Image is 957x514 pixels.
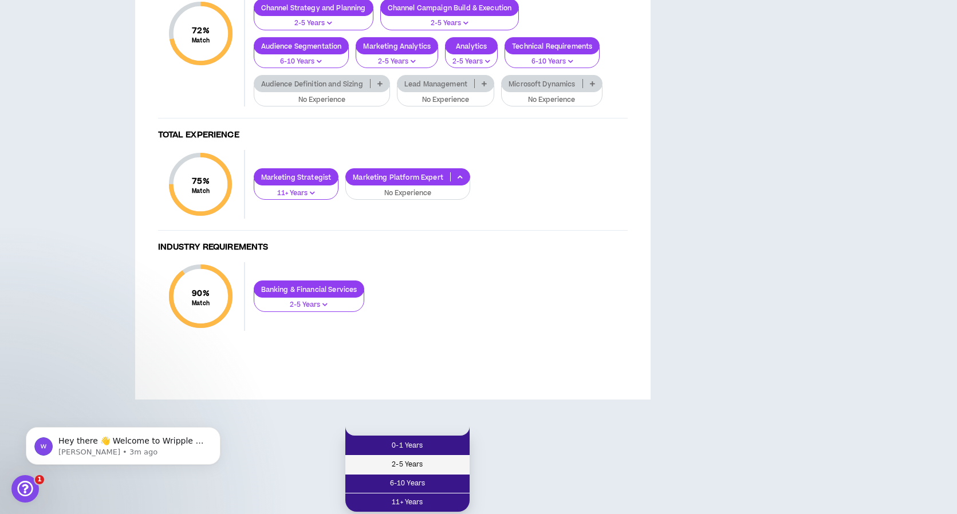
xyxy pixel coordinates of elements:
[53,322,176,345] button: Send us a message
[397,85,494,107] button: No Experience
[505,47,600,69] button: 6-10 Years
[352,477,463,490] span: 6-10 Years
[254,3,373,12] p: Channel Strategy and Planning
[254,285,364,294] p: Banking & Financial Services
[192,37,210,45] small: Match
[363,57,431,67] p: 2-5 Years
[397,80,474,88] p: Lead Management
[388,18,512,29] p: 2-5 Years
[41,50,107,62] div: [PERSON_NAME]
[446,42,497,50] p: Analytics
[261,188,332,199] p: 11+ Years
[13,39,36,62] img: Profile image for Morgan
[345,179,470,200] button: No Experience
[254,47,349,69] button: 6-10 Years
[13,81,36,104] img: Profile image for Morgan
[501,85,602,107] button: No Experience
[452,57,490,67] p: 2-5 Years
[192,25,210,37] span: 72 %
[261,300,357,310] p: 2-5 Years
[509,95,595,105] p: No Experience
[182,386,200,394] span: Help
[352,440,463,452] span: 0-1 Years
[404,95,487,105] p: No Experience
[158,130,628,141] h4: Total Experience
[356,42,438,50] p: Marketing Analytics
[381,3,519,12] p: Channel Campaign Build & Execution
[41,82,510,91] span: Hey there 👋 Welcome to Wripple 🙌 Take a look around! If you have any questions, just reply to thi...
[380,9,519,30] button: 2-5 Years
[85,5,147,24] h1: Messages
[192,299,210,307] small: Match
[192,287,210,299] span: 90 %
[512,57,592,67] p: 6-10 Years
[505,42,599,50] p: Technical Requirements
[26,386,50,394] span: Home
[352,496,463,509] span: 11+ Years
[352,458,463,471] span: 2-5 Years
[502,80,582,88] p: Microsoft Dynamics
[254,42,349,50] p: Audience Segmentation
[9,403,238,483] iframe: Intercom notifications message
[254,179,339,200] button: 11+ Years
[41,39,619,49] span: Hey there 👋 Welcome to Wripple 🙌 Take a look around! If you have any questions, just reply to thi...
[192,175,210,187] span: 75 %
[254,9,373,30] button: 2-5 Years
[153,357,229,403] button: Help
[92,386,136,394] span: Messages
[109,93,141,105] div: • [DATE]
[254,80,370,88] p: Audience Definition and Sizing
[11,475,39,503] iframe: Intercom live chat
[261,95,383,105] p: No Experience
[76,357,152,403] button: Messages
[254,173,338,181] p: Marketing Strategist
[356,47,438,69] button: 2-5 Years
[35,475,44,484] span: 1
[346,173,450,181] p: Marketing Platform Expert
[254,85,390,107] button: No Experience
[109,50,144,62] div: • 3m ago
[353,188,463,199] p: No Experience
[192,187,210,195] small: Match
[254,290,365,312] button: 2-5 Years
[445,47,498,69] button: 2-5 Years
[261,57,342,67] p: 6-10 Years
[41,93,107,105] div: [PERSON_NAME]
[158,242,628,253] h4: Industry Requirements
[261,18,366,29] p: 2-5 Years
